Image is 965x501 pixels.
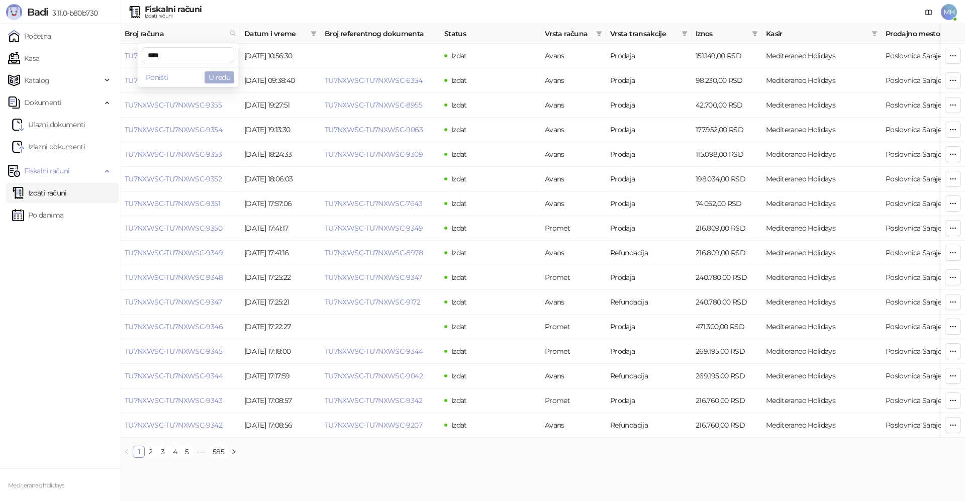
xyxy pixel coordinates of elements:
a: TU7NXWSC-TU7NXWSC-9343 [125,396,222,405]
span: filter [594,26,604,41]
a: TU7NXWSC-TU7NXWSC-6354 [325,76,422,85]
a: Po danima [12,205,63,225]
span: Izdat [451,273,467,282]
td: 216.760,00 RSD [692,388,762,413]
a: TU7NXWSC-TU7NXWSC-8978 [325,248,423,257]
td: Promet [541,315,606,339]
li: 4 [169,446,181,458]
a: TU7NXWSC-TU7NXWSC-9357 [125,51,222,60]
a: TU7NXWSC-TU7NXWSC-9353 [125,150,222,159]
a: TU7NXWSC-TU7NXWSC-7643 [325,199,422,208]
a: TU7NXWSC-TU7NXWSC-9344 [325,347,423,356]
td: Prodaja [606,68,692,93]
a: Kasa [8,48,39,68]
td: 269.195,00 RSD [692,339,762,364]
span: Izdat [451,371,467,380]
small: Mediteraneo holidays [8,482,64,489]
a: TU7NXWSC-TU7NXWSC-9354 [125,125,222,134]
a: TU7NXWSC-TU7NXWSC-9207 [325,421,422,430]
th: Status [440,24,541,44]
a: Ulazni dokumentiUlazni dokumenti [12,115,85,135]
button: left [121,446,133,458]
span: Izdat [451,347,467,356]
td: [DATE] 19:13:30 [240,118,321,142]
a: TU7NXWSC-TU7NXWSC-9352 [125,174,222,183]
td: 471.300,00 RSD [692,315,762,339]
td: TU7NXWSC-TU7NXWSC-9351 [121,191,240,216]
button: U redu [205,71,234,83]
td: TU7NXWSC-TU7NXWSC-9349 [121,241,240,265]
td: Promet [541,388,606,413]
span: Izdat [451,421,467,430]
span: filter [870,26,880,41]
td: Mediteraneo Holidays [762,290,882,315]
li: Prethodna strana [121,446,133,458]
span: Izdat [451,248,467,257]
a: TU7NXWSC-TU7NXWSC-9345 [125,347,222,356]
td: 269.195,00 RSD [692,364,762,388]
span: Badi [27,6,48,18]
span: Broj računa [125,28,225,39]
td: Mediteraneo Holidays [762,339,882,364]
td: Mediteraneo Holidays [762,265,882,290]
td: Prodaja [606,142,692,167]
td: Prodaja [606,93,692,118]
td: TU7NXWSC-TU7NXWSC-9345 [121,339,240,364]
span: Katalog [24,70,50,90]
span: filter [752,31,758,37]
span: filter [872,31,878,37]
td: [DATE] 17:17:59 [240,364,321,388]
div: Fiskalni računi [145,6,202,14]
a: TU7NXWSC-TU7NXWSC-9346 [125,322,223,331]
td: 216.809,00 RSD [692,216,762,241]
a: Izlazni dokumenti [12,137,85,157]
span: Izdat [451,224,467,233]
td: Refundacija [606,290,692,315]
th: Broj računa [121,24,240,44]
td: Avans [541,142,606,167]
td: Mediteraneo Holidays [762,315,882,339]
td: Avans [541,290,606,315]
span: Vrsta računa [545,28,592,39]
span: Kasir [766,28,867,39]
td: TU7NXWSC-TU7NXWSC-9344 [121,364,240,388]
td: Mediteraneo Holidays [762,413,882,438]
a: TU7NXWSC-TU7NXWSC-9063 [325,125,423,134]
span: ••• [193,446,209,458]
th: Vrsta transakcije [606,24,692,44]
td: Prodaja [606,315,692,339]
td: [DATE] 10:56:30 [240,44,321,68]
td: Refundacija [606,413,692,438]
td: TU7NXWSC-TU7NXWSC-9347 [121,290,240,315]
td: 74.052,00 RSD [692,191,762,216]
td: TU7NXWSC-TU7NXWSC-9348 [121,265,240,290]
li: Sledeća strana [228,446,240,458]
th: Broj referentnog dokumenta [321,24,440,44]
a: TU7NXWSC-TU7NXWSC-9347 [125,297,222,307]
td: [DATE] 17:25:22 [240,265,321,290]
td: [DATE] 17:41:17 [240,216,321,241]
li: 5 [181,446,193,458]
a: 585 [210,446,227,457]
td: Prodaja [606,265,692,290]
span: filter [311,31,317,37]
td: Prodaja [606,339,692,364]
td: Mediteraneo Holidays [762,142,882,167]
td: [DATE] 17:08:56 [240,413,321,438]
span: filter [309,26,319,41]
td: 216.760,00 RSD [692,413,762,438]
td: Avans [541,68,606,93]
td: Avans [541,241,606,265]
span: Izdat [451,150,467,159]
td: TU7NXWSC-TU7NXWSC-9353 [121,142,240,167]
td: 240.780,00 RSD [692,290,762,315]
a: TU7NXWSC-TU7NXWSC-9349 [325,224,423,233]
span: left [124,449,130,455]
td: [DATE] 09:38:40 [240,68,321,93]
span: Vrsta transakcije [610,28,678,39]
a: TU7NXWSC-TU7NXWSC-9344 [125,371,223,380]
span: Izdat [451,174,467,183]
td: TU7NXWSC-TU7NXWSC-9343 [121,388,240,413]
a: Početna [8,26,51,46]
a: Izdati računi [12,183,67,203]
